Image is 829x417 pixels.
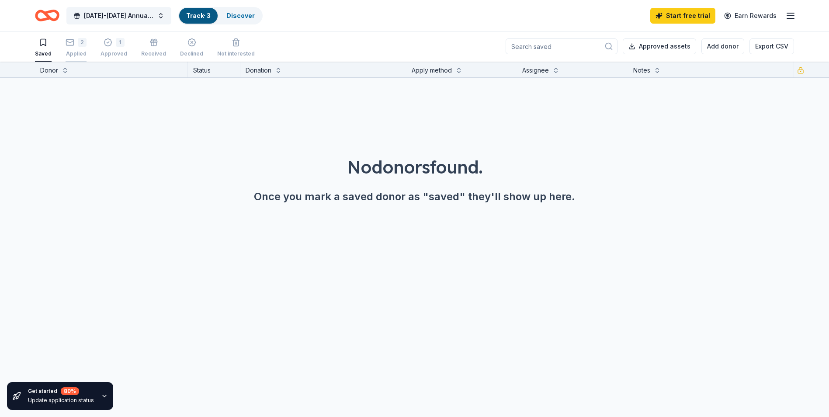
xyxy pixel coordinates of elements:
[116,38,125,47] div: 1
[217,50,255,57] div: Not interested
[506,38,617,54] input: Search saved
[749,38,794,54] button: Export CSV
[141,50,166,57] div: Received
[61,387,79,395] div: 80 %
[101,35,127,62] button: 1Approved
[178,7,263,24] button: Track· 3Discover
[522,65,549,76] div: Assignee
[186,12,211,19] a: Track· 3
[412,65,452,76] div: Apply method
[35,50,52,57] div: Saved
[180,50,203,57] div: Declined
[21,155,808,179] div: No donors found.
[66,35,87,62] button: 2Applied
[66,50,87,57] div: Applied
[701,38,744,54] button: Add donor
[650,8,715,24] a: Start free trial
[35,35,52,62] button: Saved
[35,5,59,26] a: Home
[180,35,203,62] button: Declined
[101,50,127,57] div: Approved
[28,397,94,404] div: Update application status
[40,65,58,76] div: Donor
[226,12,255,19] a: Discover
[78,38,87,47] div: 2
[217,35,255,62] button: Not interested
[84,10,154,21] span: [DATE]-[DATE] Annual Raffle Event
[21,190,808,204] div: Once you mark a saved donor as "saved" they'll show up here.
[28,387,94,395] div: Get started
[623,38,696,54] button: Approved assets
[141,35,166,62] button: Received
[246,65,271,76] div: Donation
[633,65,650,76] div: Notes
[66,7,171,24] button: [DATE]-[DATE] Annual Raffle Event
[188,62,240,77] div: Status
[719,8,782,24] a: Earn Rewards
